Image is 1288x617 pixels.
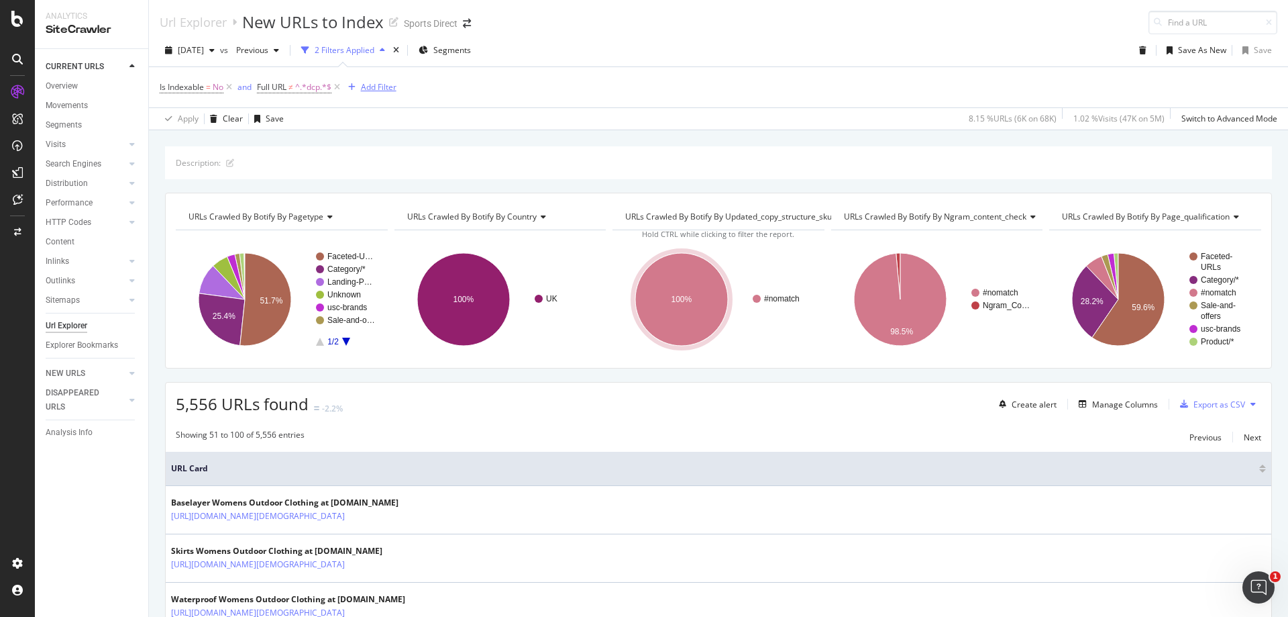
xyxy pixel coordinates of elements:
svg: A chart. [394,241,604,358]
svg: A chart. [176,241,386,358]
div: Apply [178,113,199,124]
span: URLs Crawled By Botify By pagetype [189,211,323,222]
a: Distribution [46,177,125,191]
a: Search Engines [46,157,125,171]
span: Full URL [257,81,286,93]
span: URL Card [171,463,1256,475]
text: Unknown [327,290,361,299]
text: Landing-P… [327,277,372,287]
span: Segments [433,44,471,56]
h4: URLs Crawled By Botify By pagetype [186,206,376,228]
a: Movements [46,99,139,113]
img: Equal [314,406,319,410]
h4: URLs Crawled By Botify By page_qualification [1059,206,1250,228]
a: Content [46,235,139,249]
a: [URL][DOMAIN_NAME][DEMOGRAPHIC_DATA] [171,510,345,523]
a: Analysis Info [46,426,139,440]
span: Previous [231,44,268,56]
div: Save [266,113,284,124]
text: Sale-and-o… [327,316,375,325]
span: 2025 Sep. 14th [178,44,204,56]
a: Sitemaps [46,293,125,307]
div: NEW URLS [46,367,85,381]
div: Export as CSV [1193,399,1245,410]
a: Performance [46,196,125,210]
span: Is Indexable [160,81,204,93]
div: CURRENT URLS [46,60,104,74]
text: 100% [672,295,692,304]
button: [DATE] [160,40,220,61]
text: 100% [453,295,474,304]
div: arrow-right-arrow-left [463,19,471,28]
div: Inlinks [46,254,69,269]
div: DISAPPEARED URLS [46,386,113,414]
text: URLs [1201,263,1221,272]
div: Waterproof Womens Outdoor Clothing at [DOMAIN_NAME] [171,594,405,606]
span: Hold CTRL while clicking to filter the report. [642,229,794,239]
a: Visits [46,138,125,152]
div: A chart. [831,241,1041,358]
div: -2.2% [322,403,343,414]
div: Create alert [1012,399,1057,410]
text: usc-brands [327,303,367,312]
text: Faceted- [1201,252,1232,261]
button: and [237,81,252,93]
text: #nomatch [983,288,1018,297]
span: 1 [1270,571,1281,582]
div: Explorer Bookmarks [46,338,118,352]
span: URLs Crawled By Botify By updated_copy_structure_skus [625,211,836,222]
span: 5,556 URLs found [176,393,309,415]
h4: URLs Crawled By Botify By updated_copy_structure_skus [623,206,856,228]
div: Save As New [1178,44,1226,56]
div: Sports Direct [404,17,458,30]
text: Sale-and- [1201,301,1236,310]
text: Ngram_Co… [983,301,1030,310]
a: Url Explorer [46,319,139,333]
div: SiteCrawler [46,22,138,38]
div: Visits [46,138,66,152]
a: Inlinks [46,254,125,269]
div: Manage Columns [1092,399,1158,410]
button: Export as CSV [1175,393,1245,415]
a: Url Explorer [160,15,227,30]
div: Description: [176,157,221,169]
div: Url Explorer [46,319,87,333]
button: Switch to Advanced Mode [1176,108,1277,130]
div: 2 Filters Applied [315,44,374,56]
div: Baselayer Womens Outdoor Clothing at [DOMAIN_NAME] [171,497,403,509]
div: Performance [46,196,93,210]
button: Create alert [994,393,1057,415]
div: Showing 51 to 100 of 5,556 entries [176,429,305,445]
div: HTTP Codes [46,216,91,230]
div: Previous [1189,432,1222,443]
text: Product/* [1201,337,1234,346]
span: = [206,81,211,93]
div: Distribution [46,177,88,191]
button: Next [1244,429,1261,445]
div: Overview [46,79,78,93]
div: 1.02 % Visits ( 47K on 5M ) [1073,113,1165,124]
text: UK [546,294,557,303]
div: Movements [46,99,88,113]
text: 59.6% [1132,303,1155,312]
button: Save [249,108,284,130]
a: Outlinks [46,274,125,288]
div: Outlinks [46,274,75,288]
text: 98.5% [890,327,913,336]
text: #nomatch [764,294,800,303]
input: Find a URL [1148,11,1277,34]
a: Segments [46,118,139,132]
a: DISAPPEARED URLS [46,386,125,414]
div: A chart. [1049,241,1259,358]
div: Segments [46,118,82,132]
span: No [213,78,223,97]
svg: A chart. [612,241,822,358]
div: New URLs to Index [242,11,384,34]
div: Add Filter [361,81,396,93]
button: Manage Columns [1073,396,1158,412]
